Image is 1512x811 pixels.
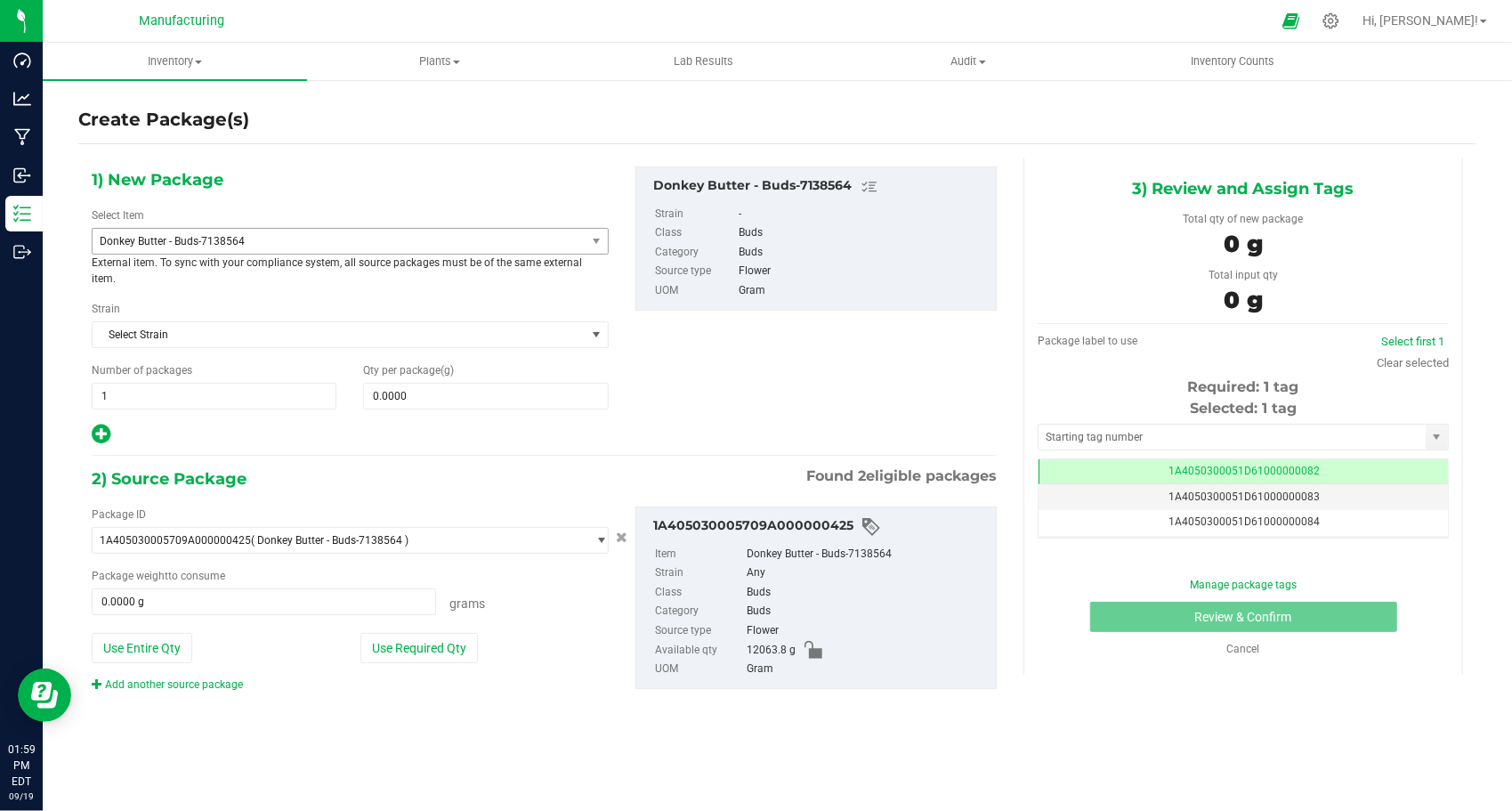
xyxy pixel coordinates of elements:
span: ( Donkey Butter - Buds-7138564 ) [251,534,408,547]
div: Buds [739,243,987,263]
span: Found eligible packages [806,466,997,487]
inline-svg: Analytics [13,90,31,108]
span: select [586,528,608,553]
span: Package ID [92,508,146,521]
span: Plants [308,53,570,69]
span: Donkey Butter - Buds-7138564 [100,235,559,247]
a: Select first 1 [1381,335,1444,348]
a: Audit [837,43,1101,80]
div: Flower [739,262,987,281]
a: Add another source package [92,678,243,691]
button: Review & Confirm [1090,602,1397,632]
div: Buds [739,223,987,243]
label: Available qty [655,641,743,661]
label: Class [655,583,743,603]
inline-svg: Manufacturing [13,128,31,146]
p: 01:59 PM EDT [8,742,35,790]
span: Total qty of new package [1184,213,1304,225]
div: 1A405030005709A000000425 [653,516,987,538]
label: Source type [655,262,735,281]
inline-svg: Outbound [13,243,31,261]
span: Package to consume [92,570,225,582]
span: 12063.8 g [747,641,796,661]
span: Package label to use [1038,335,1137,347]
button: Cancel button [610,525,633,551]
label: Class [655,223,735,243]
span: 1) New Package [92,166,223,193]
span: Audit [837,53,1100,69]
div: Any [747,564,987,583]
span: 2 [858,467,866,484]
inline-svg: Dashboard [13,52,31,69]
p: External item. To sync with your compliance system, all source packages must be of the same exter... [92,255,609,287]
span: Selected: 1 tag [1190,400,1297,417]
label: Strain [655,205,735,224]
span: Select Strain [93,322,586,347]
button: Use Required Qty [360,633,478,663]
iframe: Resource center [18,669,71,722]
span: Total input qty [1209,269,1278,281]
div: Manage settings [1320,12,1342,29]
div: Gram [739,281,987,301]
span: Grams [449,596,485,611]
span: Open Ecommerce Menu [1271,4,1311,38]
a: Lab Results [571,43,836,80]
label: Strain [92,301,120,317]
span: Required: 1 tag [1188,378,1299,395]
span: Lab Results [650,53,757,69]
span: 0 g [1224,286,1263,314]
div: Buds [747,602,987,621]
span: Inventory Counts [1167,53,1298,69]
span: Add new output [92,432,110,444]
span: 2) Source Package [92,466,247,492]
label: Strain [655,564,743,583]
span: select [586,322,608,347]
span: 1A4050300051D61000000084 [1168,515,1320,528]
div: Donkey Butter - Buds-7138564 [653,176,987,198]
span: 1A4050300051D61000000082 [1168,465,1320,477]
div: - [739,205,987,224]
div: Donkey Butter - Buds-7138564 [747,545,987,564]
p: 09/19 [8,790,35,803]
label: UOM [655,660,743,679]
span: Inventory [43,53,307,69]
input: 0.0000 g [93,589,435,614]
span: 0 g [1224,230,1263,258]
span: 1A405030005709A000000425 [100,534,251,547]
input: 0.0000 [364,384,607,409]
label: Category [655,602,743,621]
a: Cancel [1227,643,1260,655]
a: Inventory Counts [1101,43,1365,80]
label: Category [655,243,735,263]
input: 1 [93,384,336,409]
label: Source type [655,621,743,641]
button: Use Entire Qty [92,633,192,663]
span: Hi, [PERSON_NAME]! [1362,13,1478,28]
span: select [586,229,608,254]
span: Manufacturing [139,13,224,28]
span: 1A4050300051D61000000083 [1168,491,1320,503]
a: Inventory [43,43,307,80]
span: select [1426,425,1448,450]
a: Clear selected [1377,356,1449,369]
input: Starting tag number [1039,425,1426,450]
a: Manage package tags [1190,579,1297,591]
a: Plants [307,43,571,80]
div: Flower [747,621,987,641]
span: 3) Review and Assign Tags [1133,175,1354,202]
label: Select Item [92,207,144,223]
span: (g) [441,364,454,377]
label: Item [655,545,743,564]
h4: Create Package(s) [78,107,249,133]
div: Gram [747,660,987,679]
span: weight [136,570,168,582]
div: Buds [747,583,987,603]
inline-svg: Inbound [13,166,31,184]
label: UOM [655,281,735,301]
span: Qty per package [363,364,454,377]
span: Number of packages [92,364,192,377]
inline-svg: Inventory [13,205,31,223]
